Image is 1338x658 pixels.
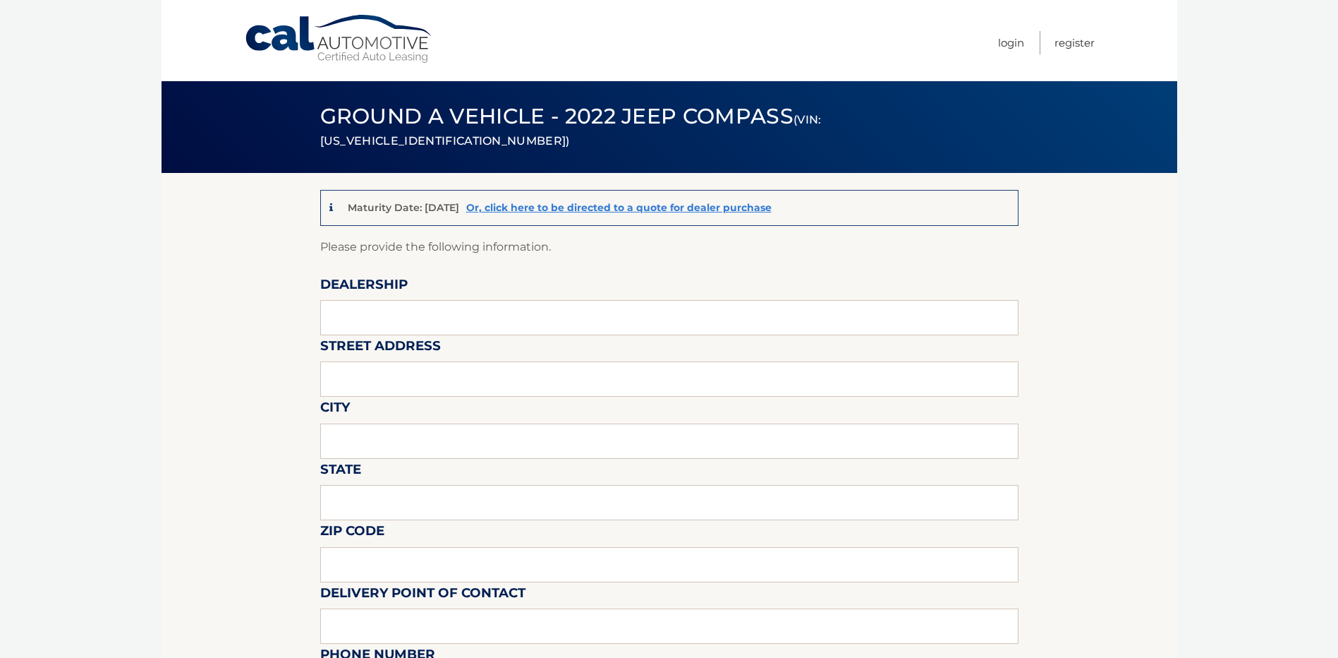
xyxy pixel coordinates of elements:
[320,582,525,609] label: Delivery Point of Contact
[320,520,384,546] label: Zip Code
[320,237,1018,257] p: Please provide the following information.
[466,201,772,214] a: Or, click here to be directed to a quote for dealer purchase
[320,103,822,150] span: Ground a Vehicle - 2022 Jeep Compass
[320,274,408,300] label: Dealership
[998,31,1024,54] a: Login
[320,335,441,361] label: Street Address
[1054,31,1095,54] a: Register
[320,459,361,485] label: State
[320,397,350,423] label: City
[244,14,434,64] a: Cal Automotive
[348,201,459,214] p: Maturity Date: [DATE]
[320,113,822,148] small: (VIN: [US_VEHICLE_IDENTIFICATION_NUMBER])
